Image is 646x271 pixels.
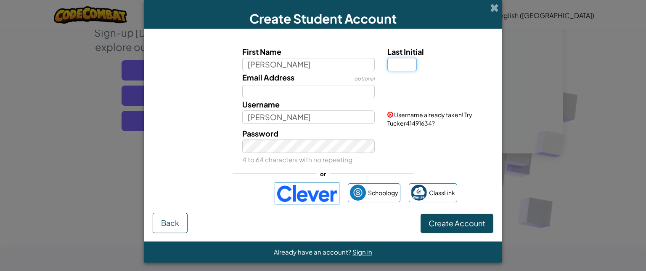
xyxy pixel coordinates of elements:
img: clever-logo-blue.png [275,182,339,204]
span: Username [242,99,280,109]
span: Username already taken! Try Tucker41491634? [387,111,472,127]
span: or [316,168,330,180]
span: Back [161,218,179,228]
button: Back [153,213,188,233]
a: Sign in [352,248,372,256]
button: Create Account [421,214,493,233]
span: Email Address [242,72,294,82]
span: Last Initial [387,47,424,56]
span: Create Account [429,218,485,228]
span: ClassLink [429,187,455,199]
small: 4 to 64 characters with no repeating [242,156,352,164]
span: First Name [242,47,281,56]
span: Create Student Account [249,11,397,27]
span: Already have an account? [274,248,352,256]
span: Schoology [368,187,398,199]
span: Password [242,129,278,138]
img: classlink-logo-small.png [411,185,427,201]
span: optional [354,75,375,82]
iframe: Sign in with Google Button [185,184,270,203]
img: schoology.png [350,185,366,201]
